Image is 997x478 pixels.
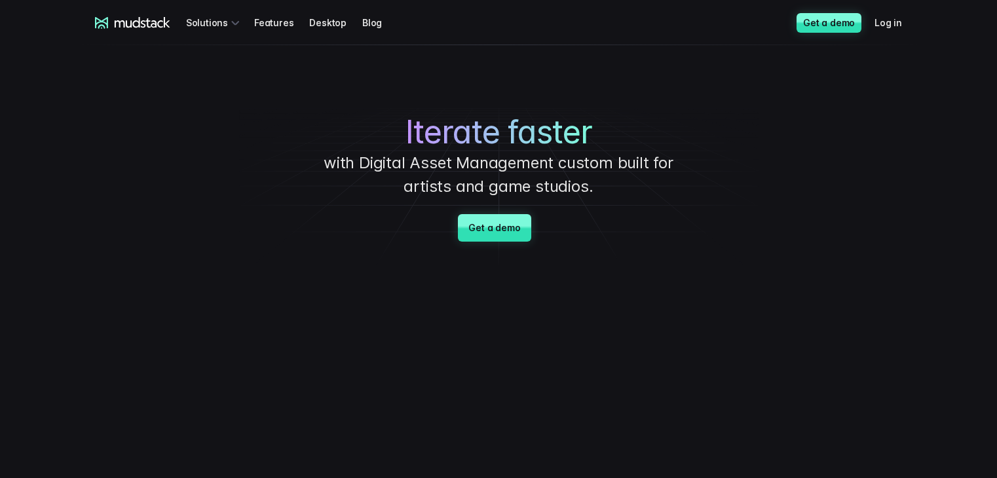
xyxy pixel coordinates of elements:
a: Features [254,10,309,35]
span: Iterate faster [405,113,592,151]
div: Solutions [186,10,244,35]
a: Desktop [309,10,362,35]
a: Log in [875,10,918,35]
a: mudstack logo [95,17,170,29]
a: Get a demo [797,13,861,33]
p: with Digital Asset Management custom built for artists and game studios. [302,151,695,198]
a: Blog [362,10,398,35]
a: Get a demo [458,214,531,242]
